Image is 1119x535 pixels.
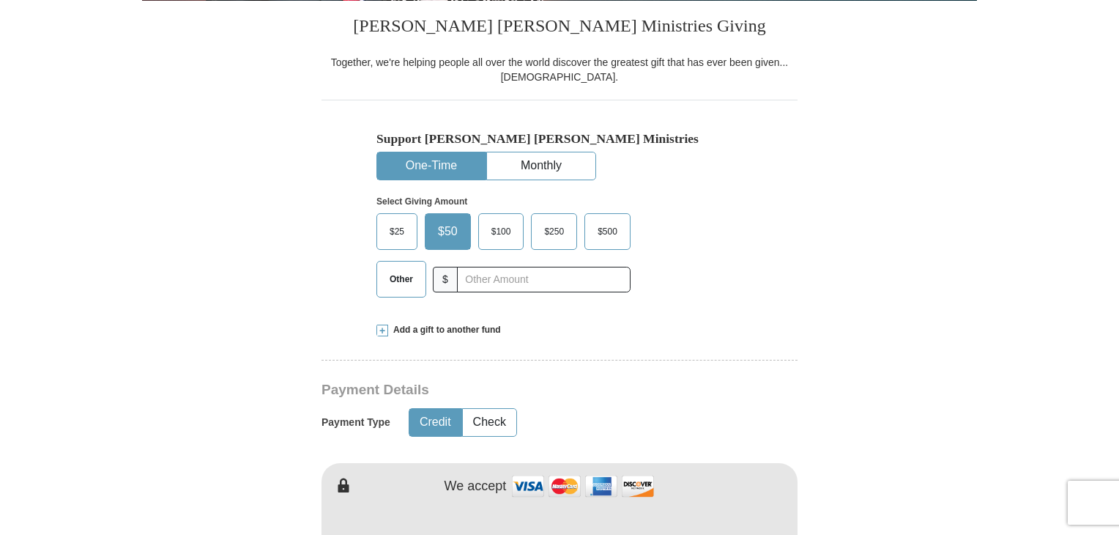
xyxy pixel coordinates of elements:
[457,267,631,292] input: Other Amount
[321,55,798,84] div: Together, we're helping people all over the world discover the greatest gift that has ever been g...
[382,268,420,290] span: Other
[321,416,390,429] h5: Payment Type
[484,221,518,243] span: $100
[463,409,516,436] button: Check
[445,479,507,495] h4: We accept
[537,221,571,243] span: $250
[590,221,625,243] span: $500
[431,221,465,243] span: $50
[321,1,798,55] h3: [PERSON_NAME] [PERSON_NAME] Ministries Giving
[377,152,486,180] button: One-Time
[376,131,743,147] h5: Support [PERSON_NAME] [PERSON_NAME] Ministries
[321,382,695,399] h3: Payment Details
[409,409,461,436] button: Credit
[388,324,501,336] span: Add a gift to another fund
[433,267,458,292] span: $
[487,152,595,180] button: Monthly
[376,196,467,207] strong: Select Giving Amount
[510,471,656,502] img: credit cards accepted
[382,221,412,243] span: $25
